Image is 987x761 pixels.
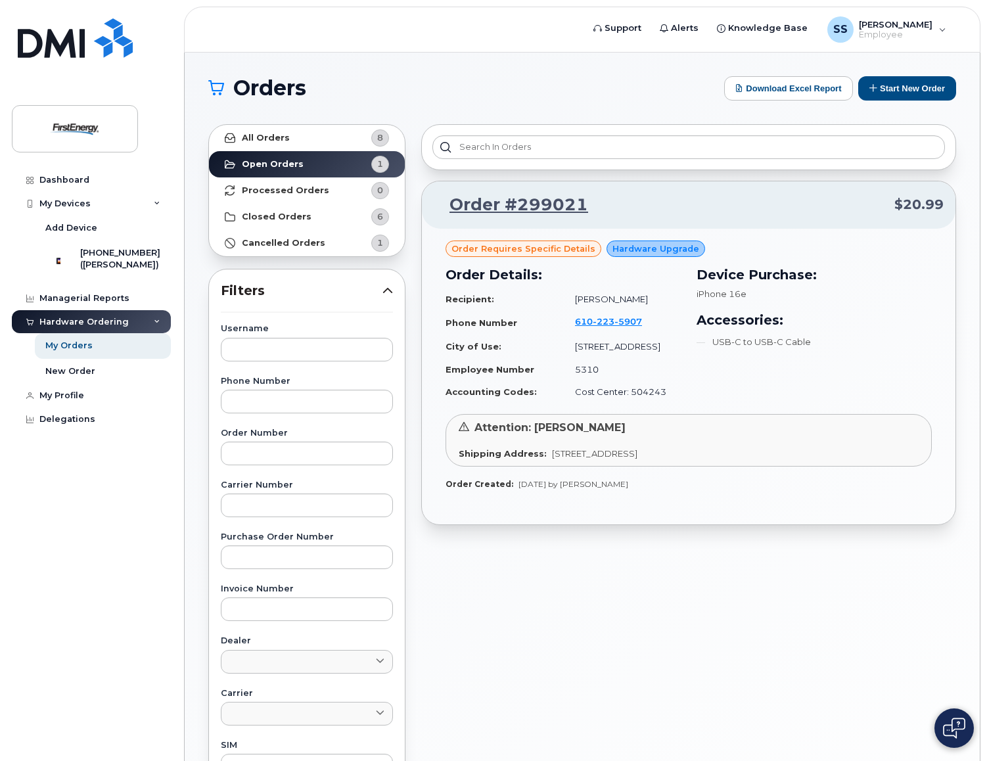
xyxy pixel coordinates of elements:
label: Carrier [221,689,393,698]
strong: Cancelled Orders [242,238,325,248]
h3: Order Details: [446,265,681,285]
span: 1 [377,237,383,249]
span: 610 [575,316,642,327]
a: Open Orders1 [209,151,405,177]
span: Orders [233,78,306,98]
span: Order requires Specific details [451,242,595,255]
strong: Shipping Address: [459,448,547,459]
button: Start New Order [858,76,956,101]
strong: Employee Number [446,364,534,375]
span: 5907 [614,316,642,327]
label: Username [221,325,393,333]
label: Dealer [221,637,393,645]
label: Invoice Number [221,585,393,593]
strong: Closed Orders [242,212,311,222]
span: 6 [377,210,383,223]
td: [PERSON_NAME] [563,288,681,311]
span: [DATE] by [PERSON_NAME] [518,479,628,489]
strong: Open Orders [242,159,304,170]
a: Order #299021 [434,193,588,217]
h3: Accessories: [697,310,932,330]
span: Hardware Upgrade [612,242,699,255]
h3: Device Purchase: [697,265,932,285]
img: Open chat [943,718,965,739]
span: Filters [221,281,382,300]
strong: Processed Orders [242,185,329,196]
li: USB-C to USB-C Cable [697,336,932,348]
span: 1 [377,158,383,170]
input: Search in orders [432,135,945,159]
td: [STREET_ADDRESS] [563,335,681,358]
span: $20.99 [894,195,944,214]
label: SIM [221,741,393,750]
a: All Orders8 [209,125,405,151]
td: 5310 [563,358,681,381]
label: Purchase Order Number [221,533,393,542]
strong: Phone Number [446,317,517,328]
span: Attention: [PERSON_NAME] [474,421,626,434]
label: Carrier Number [221,481,393,490]
span: iPhone 16e [697,288,746,299]
label: Order Number [221,429,393,438]
a: Cancelled Orders1 [209,230,405,256]
label: Phone Number [221,377,393,386]
strong: Recipient: [446,294,494,304]
td: Cost Center: 504243 [563,380,681,404]
a: Closed Orders6 [209,204,405,230]
span: 0 [377,184,383,196]
a: Processed Orders0 [209,177,405,204]
strong: City of Use: [446,341,501,352]
span: [STREET_ADDRESS] [552,448,637,459]
strong: Order Created: [446,479,513,489]
button: Download Excel Report [724,76,853,101]
span: 223 [593,316,614,327]
span: 8 [377,131,383,144]
strong: Accounting Codes: [446,386,537,397]
a: 6102235907 [575,316,658,327]
strong: All Orders [242,133,290,143]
